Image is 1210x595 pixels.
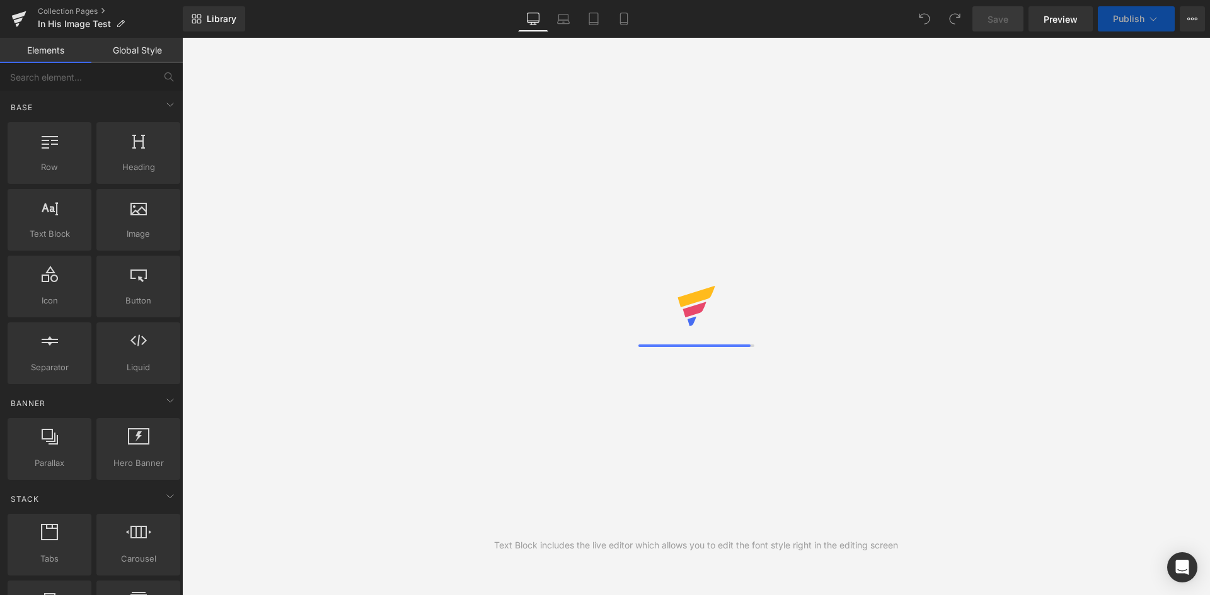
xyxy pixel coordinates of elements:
button: Publish [1098,6,1175,31]
div: Text Block includes the live editor which allows you to edit the font style right in the editing ... [494,538,898,552]
span: Image [100,227,176,241]
span: Text Block [11,227,88,241]
a: Collection Pages [38,6,183,16]
a: Desktop [518,6,548,31]
a: New Library [183,6,245,31]
a: Tablet [579,6,609,31]
a: Preview [1028,6,1093,31]
span: Save [988,13,1008,26]
span: Icon [11,294,88,307]
span: Button [100,294,176,307]
a: Laptop [548,6,579,31]
span: Hero Banner [100,456,176,470]
span: Publish [1113,14,1144,24]
span: Liquid [100,361,176,374]
button: Undo [912,6,937,31]
span: Carousel [100,552,176,565]
span: Base [9,101,34,113]
span: Tabs [11,552,88,565]
div: Open Intercom Messenger [1167,552,1197,582]
span: Separator [11,361,88,374]
a: Global Style [91,38,183,63]
span: Stack [9,493,40,505]
span: Row [11,161,88,174]
a: Mobile [609,6,639,31]
span: In His Image Test [38,19,111,29]
span: Banner [9,397,47,409]
span: Preview [1044,13,1078,26]
button: Redo [942,6,967,31]
span: Heading [100,161,176,174]
button: More [1180,6,1205,31]
span: Library [207,13,236,25]
span: Parallax [11,456,88,470]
